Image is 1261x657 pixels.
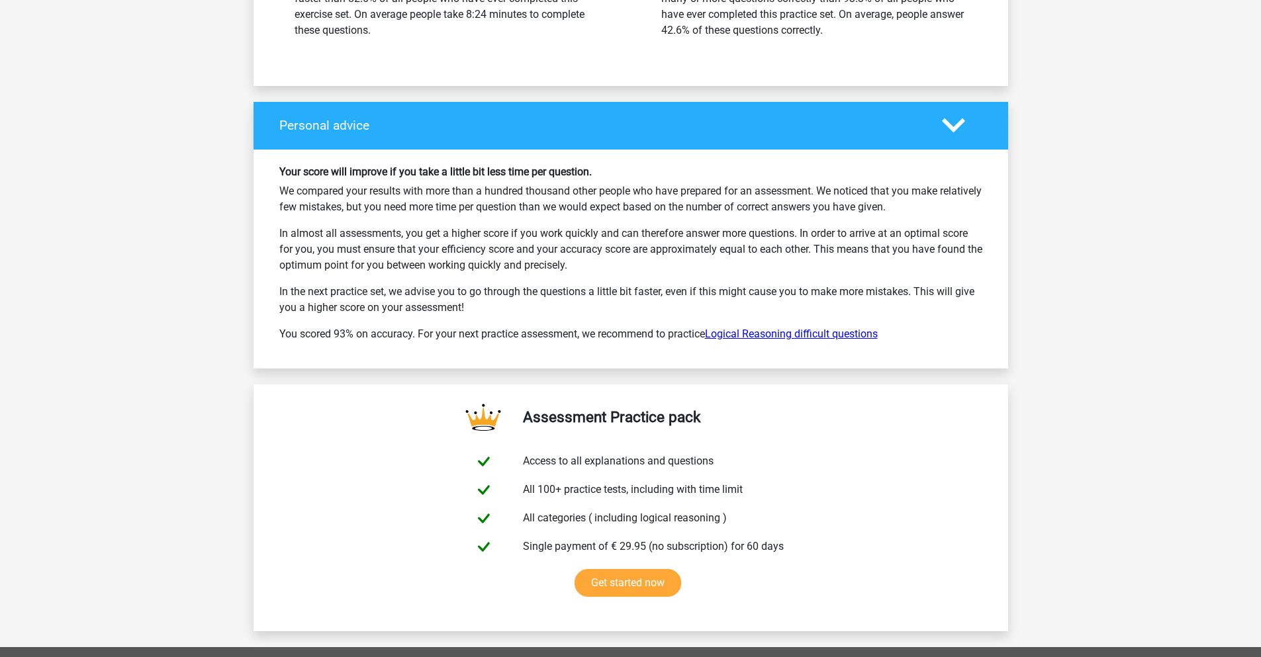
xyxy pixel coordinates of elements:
p: In the next practice set, we advise you to go through the questions a little bit faster, even if ... [279,284,982,316]
a: Logical Reasoning difficult questions [705,328,878,340]
p: In almost all assessments, you get a higher score if you work quickly and can therefore answer mo... [279,226,982,273]
p: We compared your results with more than a hundred thousand other people who have prepared for an ... [279,183,982,215]
p: You scored 93% on accuracy. For your next practice assessment, we recommend to practice [279,326,982,342]
h6: Your score will improve if you take a little bit less time per question. [279,165,982,178]
a: Get started now [575,569,681,597]
h4: Personal advice [279,118,922,133]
